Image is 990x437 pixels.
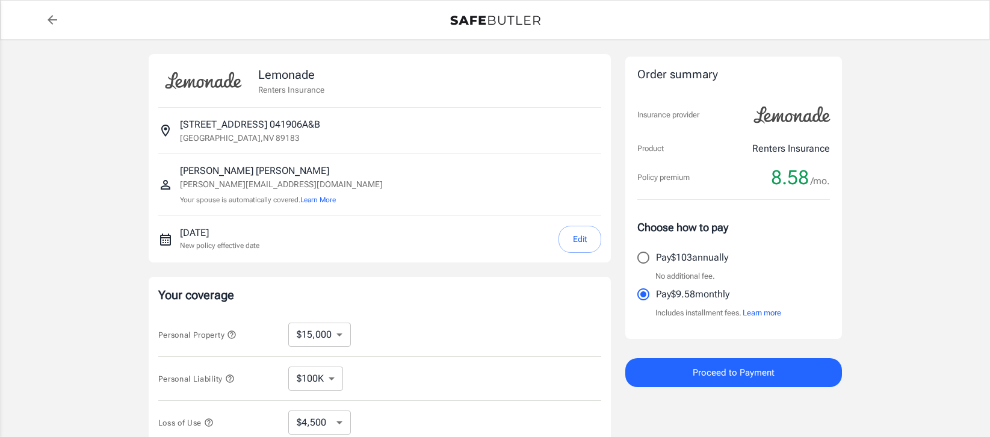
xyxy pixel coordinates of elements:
p: New policy effective date [180,240,259,251]
img: Back to quotes [450,16,540,25]
p: Choose how to pay [637,219,830,235]
img: Lemonade [158,64,249,98]
p: No additional fee. [655,270,715,282]
img: Lemonade [747,98,837,132]
p: Product [637,143,664,155]
span: Loss of Use [158,418,214,427]
button: Learn More [300,194,336,205]
a: back to quotes [40,8,64,32]
span: Personal Property [158,330,237,339]
p: Renters Insurance [752,141,830,156]
span: /mo. [811,173,830,190]
svg: Insured person [158,178,173,192]
button: Learn more [743,307,781,319]
button: Personal Property [158,327,237,342]
p: [PERSON_NAME][EMAIL_ADDRESS][DOMAIN_NAME] [180,178,383,191]
button: Proceed to Payment [625,358,842,387]
p: Insurance provider [637,109,699,121]
span: Personal Liability [158,374,235,383]
button: Personal Liability [158,371,235,386]
p: Your spouse is automatically covered. [180,194,383,206]
p: Your coverage [158,287,601,303]
button: Loss of Use [158,415,214,430]
p: Lemonade [258,66,324,84]
p: Policy premium [637,172,690,184]
span: 8.58 [771,166,809,190]
span: Proceed to Payment [693,365,775,380]
svg: Insured address [158,123,173,138]
button: Edit [558,226,601,253]
p: [PERSON_NAME] [PERSON_NAME] [180,164,383,178]
p: Renters Insurance [258,84,324,96]
p: [STREET_ADDRESS] 041906A&B [180,117,320,132]
p: Pay $103 annually [656,250,728,265]
svg: New policy start date [158,232,173,247]
p: [DATE] [180,226,259,240]
p: Pay $9.58 monthly [656,287,729,302]
div: Order summary [637,66,830,84]
p: Includes installment fees. [655,307,781,319]
p: [GEOGRAPHIC_DATA] , NV 89183 [180,132,300,144]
